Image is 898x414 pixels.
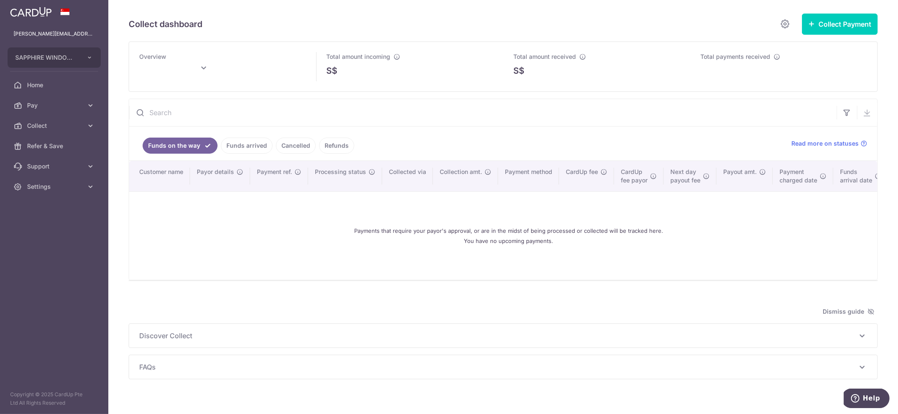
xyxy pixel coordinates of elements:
span: Settings [27,182,83,191]
span: Collection amt. [440,168,482,176]
th: Customer name [129,161,190,191]
span: S$ [513,64,524,77]
span: Next day payout fee [670,168,700,185]
button: Collect Payment [802,14,878,35]
span: Total amount received [513,53,576,60]
span: Home [27,81,83,89]
span: Overview [139,53,166,60]
span: Collect [27,121,83,130]
span: Payout amt. [723,168,757,176]
span: Payment ref. [257,168,292,176]
a: Funds arrived [221,138,273,154]
span: Payment charged date [780,168,817,185]
div: Payments that require your payor's approval, or are in the midst of being processed or collected ... [139,199,878,273]
span: Support [27,162,83,171]
span: Help [19,6,36,14]
span: Total payments received [700,53,770,60]
span: FAQs [139,362,857,372]
span: CardUp fee [566,168,598,176]
span: SAPPHIRE WINDOWS PTE LTD [15,53,78,62]
span: Pay [27,101,83,110]
a: Read more on statuses [791,139,867,148]
p: [PERSON_NAME][EMAIL_ADDRESS][DOMAIN_NAME] [14,30,95,38]
span: Dismiss guide [823,306,874,317]
span: Discover Collect [139,331,857,341]
span: Funds arrival date [840,168,872,185]
span: Read more on statuses [791,139,859,148]
p: FAQs [139,362,867,372]
span: Payor details [197,168,234,176]
span: Processing status [315,168,366,176]
h5: Collect dashboard [129,17,202,31]
iframe: Opens a widget where you can find more information [844,389,890,410]
span: Total amount incoming [326,53,390,60]
span: Refer & Save [27,142,83,150]
a: Cancelled [276,138,316,154]
span: CardUp fee payor [621,168,647,185]
span: S$ [326,64,337,77]
img: CardUp [10,7,52,17]
th: Collected via [382,161,433,191]
input: Search [129,99,837,126]
p: Discover Collect [139,331,867,341]
a: Refunds [319,138,354,154]
button: SAPPHIRE WINDOWS PTE LTD [8,47,101,68]
th: Payment method [498,161,559,191]
a: Funds on the way [143,138,218,154]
